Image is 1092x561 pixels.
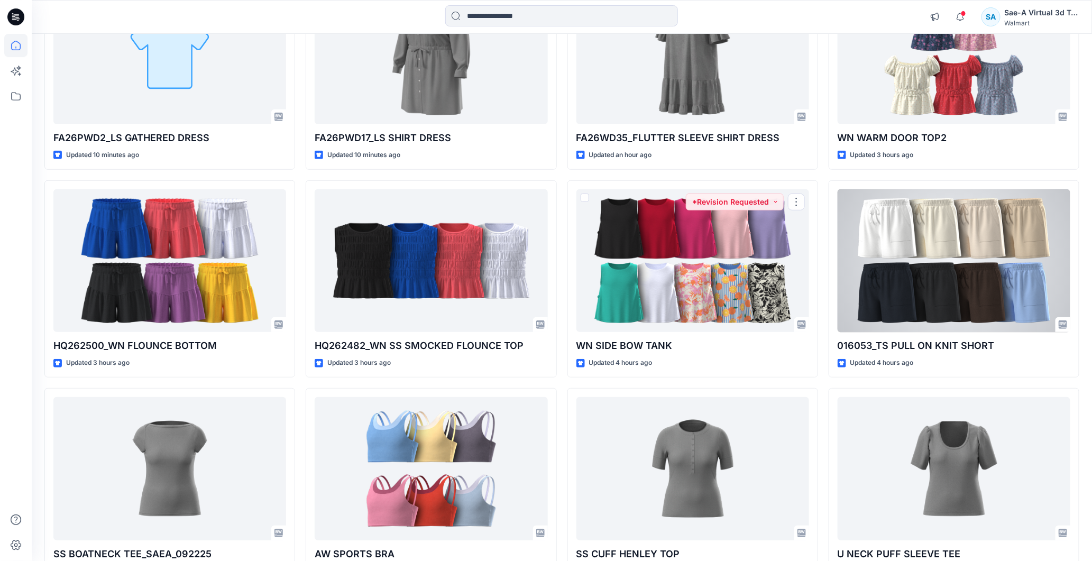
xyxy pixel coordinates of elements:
a: HQ262500_WN FLOUNCE BOTTOM [53,189,286,333]
p: FA26PWD2_LS GATHERED DRESS [53,131,286,145]
div: Sae-A Virtual 3d Team [1005,6,1079,19]
a: AW SPORTS BRA [315,397,547,540]
a: HQ262482_WN SS SMOCKED FLOUNCE TOP [315,189,547,333]
p: 016053_TS PULL ON KNIT SHORT [838,338,1070,353]
div: Walmart [1005,19,1079,27]
p: WN SIDE BOW TANK [576,338,809,353]
p: Updated 4 hours ago [589,357,653,369]
p: Updated an hour ago [589,150,652,161]
a: WN SIDE BOW TANK [576,189,809,333]
p: Updated 10 minutes ago [327,150,400,161]
a: U NECK PUFF SLEEVE TEE [838,397,1070,540]
p: Updated 4 hours ago [850,357,914,369]
p: Updated 3 hours ago [327,357,391,369]
p: FA26PWD17_LS SHIRT DRESS [315,131,547,145]
a: SS BOATNECK TEE_SAEA_092225 [53,397,286,540]
div: SA [981,7,1001,26]
p: WN WARM DOOR TOP2 [838,131,1070,145]
a: SS CUFF HENLEY TOP [576,397,809,540]
p: HQ262500_WN FLOUNCE BOTTOM [53,338,286,353]
p: Updated 10 minutes ago [66,150,139,161]
p: FA26WD35_FLUTTER SLEEVE SHIRT DRESS [576,131,809,145]
p: HQ262482_WN SS SMOCKED FLOUNCE TOP [315,338,547,353]
p: Updated 3 hours ago [850,150,914,161]
a: 016053_TS PULL ON KNIT SHORT [838,189,1070,333]
p: Updated 3 hours ago [66,357,130,369]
